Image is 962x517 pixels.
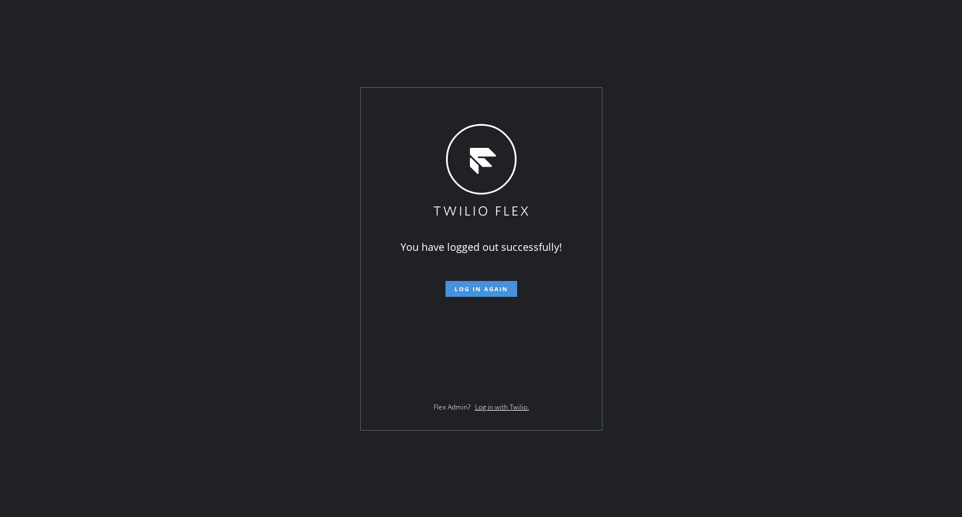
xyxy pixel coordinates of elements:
a: Log in with Twilio. [475,402,529,412]
button: Log in again [445,281,517,297]
span: Flex Admin? [433,402,470,412]
span: Log in again [455,285,508,293]
span: You have logged out successfully! [401,240,562,254]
